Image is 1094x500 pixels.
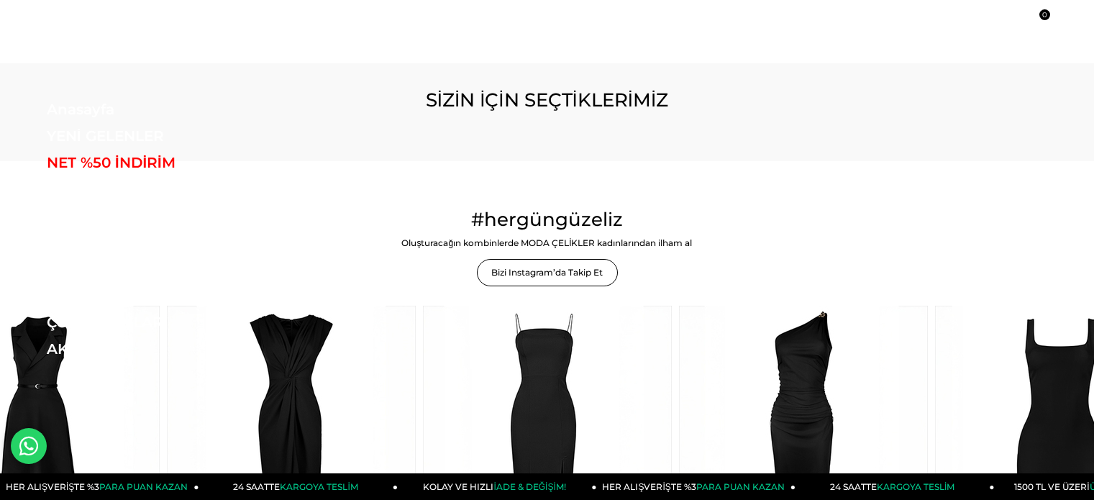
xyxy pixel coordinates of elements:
[47,9,133,35] img: logo
[47,154,245,171] a: NET %50 İNDİRİM
[877,481,954,492] span: KARGOYA TESLİM
[493,481,565,492] span: İADE & DEĞİŞİM!
[47,234,245,251] a: GİYİM
[696,481,785,492] span: PARA PUAN KAZAN
[47,260,245,278] a: TAKIM
[280,481,357,492] span: KARGOYA TESLİM
[47,340,245,358] a: AKSESUAR
[1032,17,1043,27] a: 0
[199,473,398,500] a: 24 SAATTEKARGOYA TESLİM
[47,287,245,304] a: KOMBİN
[796,473,995,500] a: 24 SAATTEKARGOYA TESLİM
[99,481,188,492] span: PARA PUAN KAZAN
[398,473,597,500] a: KOLAY VE HIZLIİADE & DEĞİŞİM!
[47,127,245,145] a: YENİ GELENLER
[597,473,796,500] a: HER ALIŞVERİŞTE %3PARA PUAN KAZAN
[47,207,245,224] a: DIŞ GİYİM
[47,314,245,331] a: ÇOK SATANLAR
[426,88,669,112] span: SİZİN İÇİN SEÇTİKLERİMİZ
[1039,9,1050,20] span: 0
[477,259,618,286] a: Bizi Instagram’da Takip Et
[47,181,245,198] a: ELBİSE
[47,101,245,118] a: Anasayfa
